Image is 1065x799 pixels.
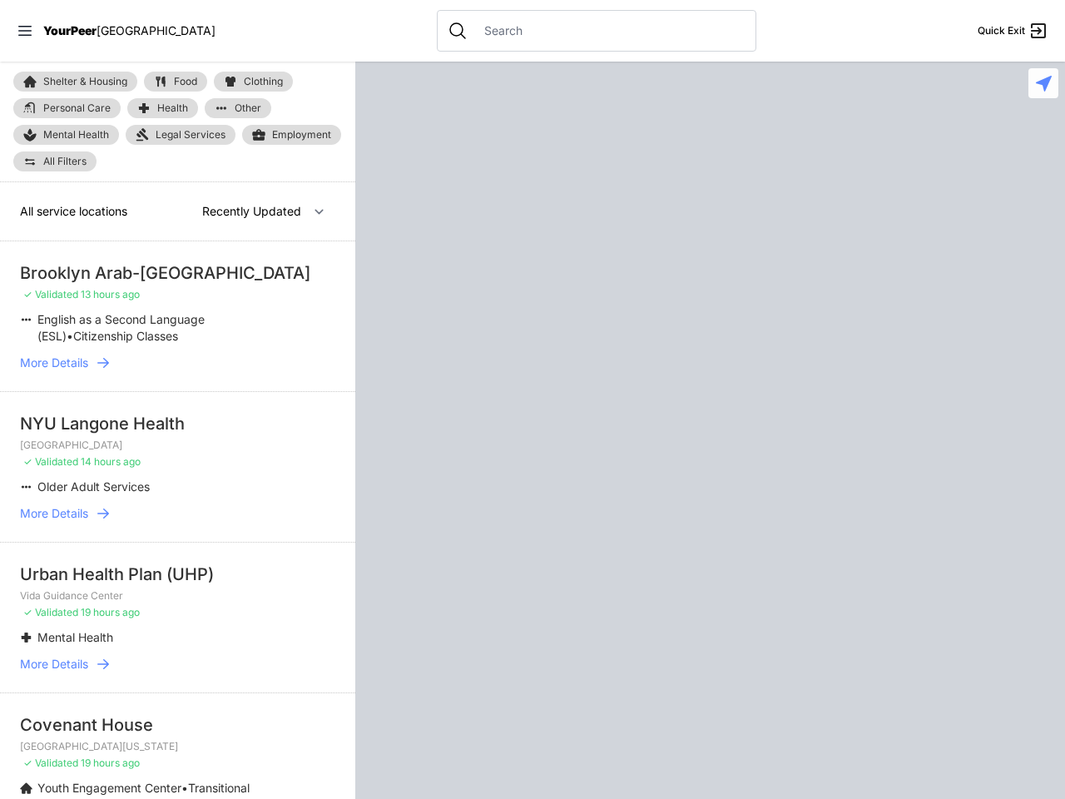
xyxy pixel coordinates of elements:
[37,479,150,494] span: Older Adult Services
[242,125,341,145] a: Employment
[174,77,197,87] span: Food
[144,72,207,92] a: Food
[978,21,1048,41] a: Quick Exit
[67,329,73,343] span: •
[20,355,88,371] span: More Details
[214,72,293,92] a: Clothing
[43,77,127,87] span: Shelter & Housing
[20,563,335,586] div: Urban Health Plan (UHP)
[20,412,335,435] div: NYU Langone Health
[181,781,188,795] span: •
[37,312,205,343] span: English as a Second Language (ESL)
[235,103,261,113] span: Other
[81,288,140,300] span: 13 hours ago
[81,606,140,618] span: 19 hours ago
[13,98,121,118] a: Personal Care
[43,23,97,37] span: YourPeer
[43,156,87,166] span: All Filters
[126,125,235,145] a: Legal Services
[97,23,215,37] span: [GEOGRAPHIC_DATA]
[20,505,88,522] span: More Details
[20,261,335,285] div: Brooklyn Arab-[GEOGRAPHIC_DATA]
[13,125,119,145] a: Mental Health
[474,22,745,39] input: Search
[43,128,109,141] span: Mental Health
[20,656,88,672] span: More Details
[205,98,271,118] a: Other
[23,288,78,300] span: ✓ Validated
[37,781,181,795] span: Youth Engagement Center
[272,128,331,141] span: Employment
[20,713,335,737] div: Covenant House
[13,151,97,171] a: All Filters
[157,103,188,113] span: Health
[20,656,335,672] a: More Details
[81,757,140,769] span: 19 hours ago
[20,204,127,218] span: All service locations
[20,740,335,753] p: [GEOGRAPHIC_DATA][US_STATE]
[13,72,137,92] a: Shelter & Housing
[23,606,78,618] span: ✓ Validated
[37,630,113,644] span: Mental Health
[23,455,78,468] span: ✓ Validated
[81,455,141,468] span: 14 hours ago
[20,505,335,522] a: More Details
[127,98,198,118] a: Health
[244,77,283,87] span: Clothing
[23,757,78,769] span: ✓ Validated
[20,439,335,452] p: [GEOGRAPHIC_DATA]
[20,589,335,603] p: Vida Guidance Center
[20,355,335,371] a: More Details
[156,128,225,141] span: Legal Services
[43,103,111,113] span: Personal Care
[43,26,215,36] a: YourPeer[GEOGRAPHIC_DATA]
[978,24,1025,37] span: Quick Exit
[73,329,178,343] span: Citizenship Classes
